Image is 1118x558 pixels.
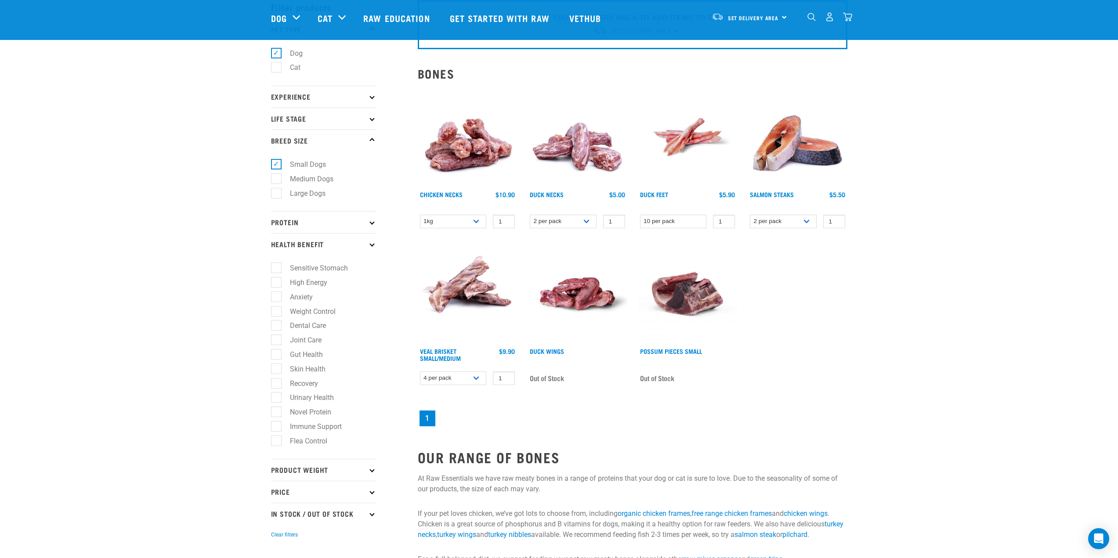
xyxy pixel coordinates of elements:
[418,520,843,539] a: turkey necks
[418,508,847,540] p: If your pet loves chicken, we’ve got lots to choose from, including , and . Chicken is a great so...
[418,87,517,187] img: Pile Of Chicken Necks For Pets
[441,0,561,36] a: Get started with Raw
[276,421,345,432] label: Immune Support
[418,67,847,80] h2: Bones
[530,371,564,385] span: Out of Stock
[640,349,702,353] a: Possum Pieces Small
[276,335,325,346] label: Joint Care
[420,349,461,360] a: Veal Brisket Small/Medium
[488,530,531,539] a: turkey nibbles
[276,159,329,170] label: Small Dogs
[843,12,852,22] img: home-icon@2x.png
[271,86,376,108] p: Experience
[437,530,476,539] a: turkey wings
[640,371,674,385] span: Out of Stock
[418,409,847,428] nav: pagination
[418,449,847,465] h2: OUR RANGE OF BONES
[1088,528,1109,549] div: Open Intercom Messenger
[782,530,807,539] a: pilchard
[271,503,376,525] p: In Stock / Out Of Stock
[807,13,816,21] img: home-icon-1@2x.png
[420,193,463,196] a: Chicken Necks
[276,392,337,403] label: Urinary Health
[496,191,515,198] div: $10.90
[276,436,331,446] label: Flea Control
[719,191,735,198] div: $5.90
[528,244,627,344] img: Raw Essentials Duck Wings Raw Meaty Bones For Pets
[618,509,690,518] a: organic chicken frames
[276,263,351,274] label: Sensitive Stomach
[609,191,625,198] div: $5.00
[691,509,772,518] a: free range chicken frames
[638,244,738,344] img: Possum Piece Small
[276,292,316,302] label: Anxiety
[829,191,845,198] div: $5.50
[271,481,376,503] p: Price
[748,87,847,187] img: 1148 Salmon Steaks 01
[784,509,828,518] a: chicken wings
[728,16,779,19] span: Set Delivery Area
[276,407,335,418] label: Novel Protein
[530,349,564,353] a: Duck Wings
[276,48,306,59] label: Dog
[528,87,627,187] img: Pile Of Duck Necks For Pets
[603,215,625,228] input: 1
[561,0,612,36] a: Vethub
[418,244,517,344] img: 1207 Veal Brisket 4pp 01
[823,215,845,228] input: 1
[276,277,331,288] label: High Energy
[271,233,376,255] p: Health Benefit
[713,215,735,228] input: 1
[271,130,376,151] p: Breed Size
[420,410,435,426] a: Page 1
[276,378,322,389] label: Recovery
[276,364,329,374] label: Skin Health
[271,211,376,233] p: Protein
[640,193,668,196] a: Duck Feet
[638,87,738,187] img: Raw Essentials Duck Feet Raw Meaty Bones For Dogs
[276,173,337,184] label: Medium Dogs
[271,108,376,130] p: Life Stage
[499,348,515,355] div: $9.90
[271,531,298,539] button: Clear filters
[355,0,441,36] a: Raw Education
[276,62,304,73] label: Cat
[276,188,329,199] label: Large Dogs
[271,11,287,25] a: Dog
[276,306,339,317] label: Weight Control
[493,371,515,385] input: 1
[418,473,847,494] p: At Raw Essentials we have raw meaty bones in a range of proteins that your dog or cat is sure to ...
[276,349,326,360] label: Gut Health
[276,320,329,331] label: Dental Care
[271,459,376,481] p: Product Weight
[530,193,564,196] a: Duck Necks
[750,193,794,196] a: Salmon Steaks
[318,11,333,25] a: Cat
[712,13,724,21] img: van-moving.png
[734,530,776,539] a: salmon steak
[825,12,834,22] img: user.png
[493,215,515,228] input: 1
